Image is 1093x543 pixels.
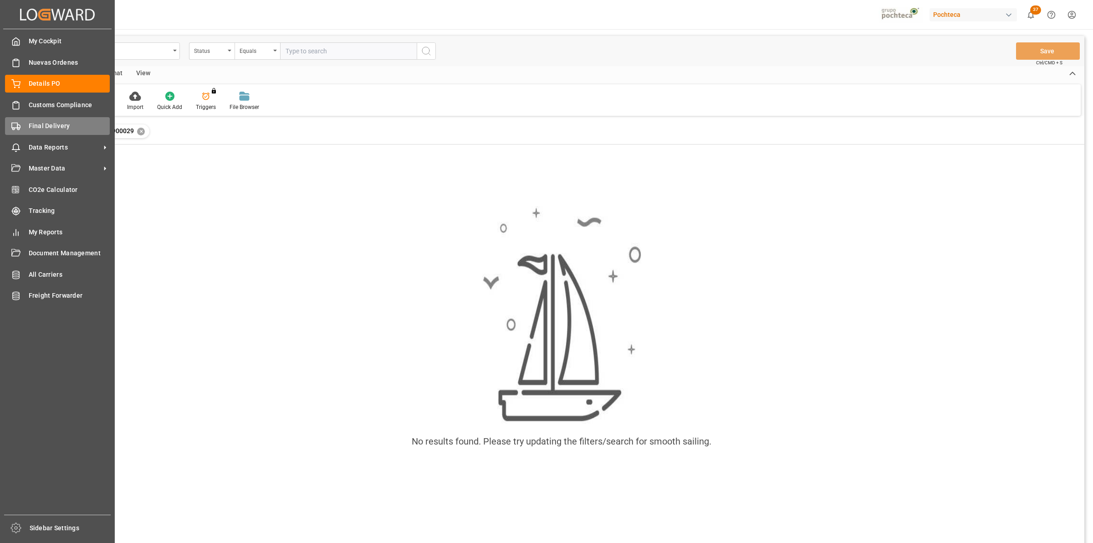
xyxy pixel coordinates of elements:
span: Master Data [29,164,101,173]
a: Tracking [5,202,110,220]
div: Import [127,103,143,111]
span: Document Management [29,248,110,258]
button: open menu [189,42,235,60]
div: View [129,66,157,82]
button: Pochteca [930,6,1021,23]
button: open menu [235,42,280,60]
img: pochtecaImg.jpg_1689854062.jpg [878,7,924,23]
a: My Reports [5,223,110,241]
span: Freight Forwarder [29,291,110,300]
div: File Browser [230,103,259,111]
span: Customs Compliance [29,100,110,110]
span: My Cockpit [29,36,110,46]
div: No results found. Please try updating the filters/search for smooth sailing. [412,434,711,448]
span: Tracking [29,206,110,216]
a: Details PO [5,75,110,93]
span: CO2e Calculator [29,185,110,195]
button: Save [1016,42,1080,60]
div: Pochteca [930,8,1017,21]
div: Status [194,45,225,55]
span: Final Delivery [29,121,110,131]
div: Quick Add [157,103,182,111]
a: My Cockpit [5,32,110,50]
a: Final Delivery [5,117,110,135]
img: smooth_sailing.jpeg [482,206,641,423]
button: show 37 new notifications [1021,5,1041,25]
div: ✕ [137,128,145,135]
input: Type to search [280,42,417,60]
a: Freight Forwarder [5,287,110,305]
a: Document Management [5,244,110,262]
a: Customs Compliance [5,96,110,114]
a: All Carriers [5,265,110,283]
button: search button [417,42,436,60]
button: Help Center [1041,5,1062,25]
div: Equals [240,45,271,55]
span: My Reports [29,228,110,237]
span: Sidebar Settings [30,523,111,533]
span: Data Reports [29,143,101,152]
a: Nuevas Ordenes [5,53,110,71]
span: 37 [1030,5,1041,15]
span: Ctrl/CMD + S [1036,59,1062,66]
a: CO2e Calculator [5,181,110,198]
span: Details PO [29,79,110,88]
span: Nuevas Ordenes [29,58,110,67]
span: All Carriers [29,270,110,279]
